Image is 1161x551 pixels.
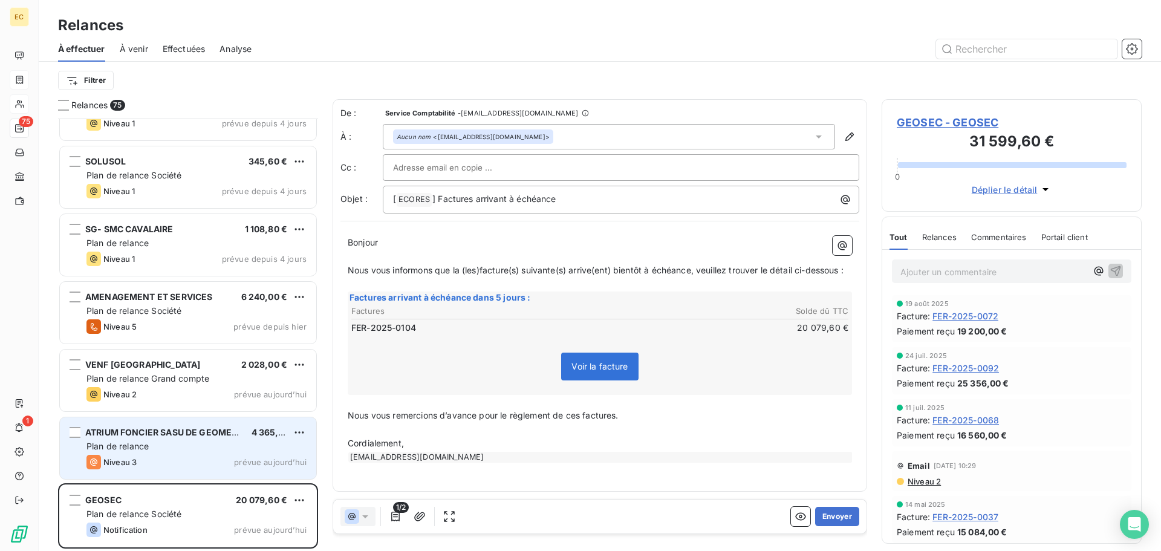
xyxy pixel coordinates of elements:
span: FER-2025-0092 [932,362,999,374]
span: FER-2025-0072 [932,310,998,322]
th: Solde dû TTC [600,305,849,318]
th: Factures [351,305,599,318]
h3: 31 599,60 € [897,131,1127,155]
span: Objet : [340,194,368,204]
span: Bonjour [348,237,378,247]
td: 20 079,60 € [600,321,849,334]
span: Analyse [220,43,252,55]
input: Adresse email en copie ... [393,158,523,177]
span: Facture : [897,310,930,322]
span: Commentaires [971,232,1027,242]
span: Nous vous remercions d’avance pour le règlement de ces factures. [348,410,619,420]
span: À effectuer [58,43,105,55]
button: Envoyer [815,507,859,526]
span: 11 juil. 2025 [905,404,945,411]
span: FER-2025-0037 [932,510,998,523]
span: Tout [889,232,908,242]
span: prévue aujourd’hui [234,457,307,467]
span: GEOSEC [85,495,122,505]
span: Plan de relance [86,441,149,451]
span: AMENAGEMENT ET SERVICES [85,292,212,302]
span: prévue depuis hier [233,322,307,331]
span: Voir la facture [561,353,638,380]
span: Service Comptabilité [385,109,455,117]
span: Relances [71,99,108,111]
span: Relances [922,232,957,242]
span: Plan de relance [86,238,149,248]
span: ATRIUM FONCIER SASU DE GEOMETRE-EXPERT [85,427,287,437]
span: 4 365,36 € [252,427,298,437]
span: Plan de relance Société [86,509,181,519]
em: Aucun nom [397,132,431,141]
span: De : [340,107,383,119]
span: Factures arrivant à échéance dans 5 jours : [350,292,530,302]
button: Filtrer [58,71,114,90]
span: Effectuées [163,43,206,55]
span: SOLUSOL [85,156,126,166]
span: 14 mai 2025 [905,501,946,508]
span: Nous vous informons que la (les)facture(s) suivante(s) arrive(ent) bientôt à échéance, veuillez t... [348,265,844,275]
span: Niveau 1 [103,186,135,196]
span: Paiement reçu [897,526,955,538]
span: Paiement reçu [897,377,955,390]
span: [DATE] 10:29 [934,462,977,469]
span: 1/2 [393,502,409,513]
span: - [EMAIL_ADDRESS][DOMAIN_NAME] [458,109,578,117]
span: Facture : [897,362,930,374]
span: Cordialement, [348,438,404,448]
span: prévue aujourd’hui [234,525,307,535]
span: Notification [103,525,148,535]
span: 6 240,00 € [241,292,288,302]
span: 0 [895,172,900,181]
span: Portail client [1041,232,1088,242]
span: 2 028,00 € [241,359,288,370]
span: 75 [19,116,33,127]
span: prévue depuis 4 jours [222,186,307,196]
span: 16 560,00 € [957,429,1007,442]
span: Niveau 2 [906,477,941,486]
label: À : [340,131,383,143]
span: [ [393,194,396,204]
div: <[EMAIL_ADDRESS][DOMAIN_NAME]> [397,132,550,141]
span: ] Factures arrivant à échéance [432,194,556,204]
span: prévue aujourd’hui [234,390,307,399]
span: Niveau 5 [103,322,137,331]
span: Plan de relance Société [86,170,181,180]
span: 1 108,80 € [245,224,288,234]
span: Plan de relance Grand compte [86,373,209,383]
span: À venir [120,43,148,55]
span: 24 juil. 2025 [905,352,947,359]
div: EC [10,7,29,27]
div: Open Intercom Messenger [1120,510,1149,539]
span: Plan de relance Société [86,305,181,316]
span: 75 [110,100,125,111]
button: Déplier le détail [968,183,1056,197]
span: Paiement reçu [897,325,955,337]
span: Email [908,461,930,471]
span: Facture : [897,510,930,523]
span: Déplier le détail [972,183,1038,196]
span: GEOSEC - GEOSEC [897,114,1127,131]
div: grid [58,119,318,551]
span: ECORES [397,193,432,207]
img: Logo LeanPay [10,524,29,544]
span: prévue depuis 4 jours [222,254,307,264]
span: VENF [GEOGRAPHIC_DATA] [85,359,200,370]
span: Facture : [897,414,930,426]
span: Niveau 3 [103,457,137,467]
input: Rechercher [936,39,1117,59]
span: 19 août 2025 [905,300,949,307]
span: Niveau 1 [103,254,135,264]
span: 20 079,60 € [236,495,287,505]
span: FER-2025-0068 [932,414,999,426]
span: Paiement reçu [897,429,955,442]
span: prévue depuis 4 jours [222,119,307,128]
span: SG- SMC CAVALAIRE [85,224,174,234]
span: 345,60 € [249,156,287,166]
span: Niveau 1 [103,119,135,128]
span: 1 [22,416,33,426]
span: 15 084,00 € [957,526,1007,538]
label: Cc : [340,161,383,174]
span: FER-2025-0104 [351,322,416,334]
span: 19 200,00 € [957,325,1007,337]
